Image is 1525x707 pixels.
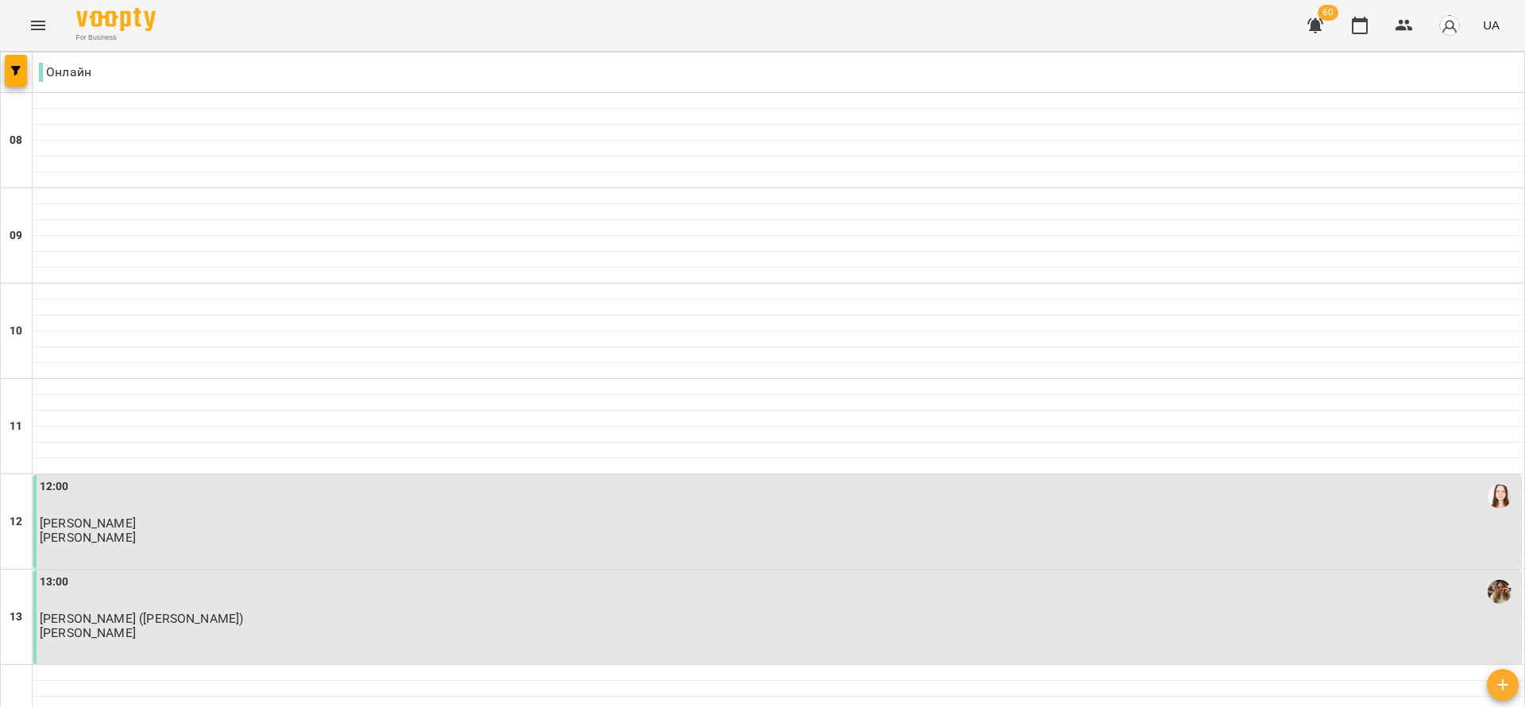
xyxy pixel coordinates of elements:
h6: 10 [10,323,22,340]
p: [PERSON_NAME] [40,626,136,639]
button: Створити урок [1487,669,1519,701]
img: Клещевнікова Анна Анатоліївна [1488,485,1511,508]
span: [PERSON_NAME] ([PERSON_NAME]) [40,611,243,626]
h6: 13 [10,608,22,626]
label: 13:00 [40,574,69,591]
span: [PERSON_NAME] [40,516,136,531]
h6: 11 [10,418,22,435]
button: Menu [19,6,57,44]
span: 60 [1318,5,1338,21]
img: Voopty Logo [76,8,156,31]
h6: 09 [10,227,22,245]
p: [PERSON_NAME] [40,531,136,544]
label: 12:00 [40,478,69,496]
h6: 12 [10,513,22,531]
img: avatar_s.png [1438,14,1461,37]
h6: 08 [10,132,22,149]
span: UA [1483,17,1500,33]
img: Назаренко Катерина Андріївна [1488,580,1511,604]
button: UA [1477,10,1506,40]
span: For Business [76,33,156,43]
p: Онлайн [39,63,91,82]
